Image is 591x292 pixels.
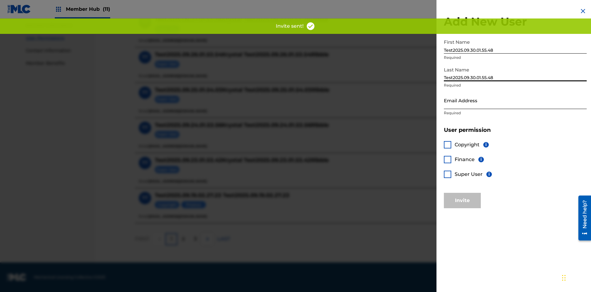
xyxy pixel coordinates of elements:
[444,15,587,29] h2: Add New User
[7,5,31,14] img: MLC Logo
[103,6,110,12] span: (11)
[483,142,489,148] span: i
[276,22,304,30] p: Invite sent!
[444,83,587,88] p: Required
[455,142,480,148] span: Copyright
[306,22,315,31] img: access
[444,110,587,116] p: Required
[444,127,587,134] h5: User permission
[560,262,591,292] iframe: Chat Widget
[55,6,62,13] img: Top Rightsholders
[66,6,110,13] span: Member Hub
[486,172,492,177] span: i
[455,171,483,177] span: Super User
[478,157,484,162] span: i
[574,193,591,244] iframe: Resource Center
[444,55,587,60] p: Required
[455,156,475,162] span: Finance
[562,269,566,287] div: Drag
